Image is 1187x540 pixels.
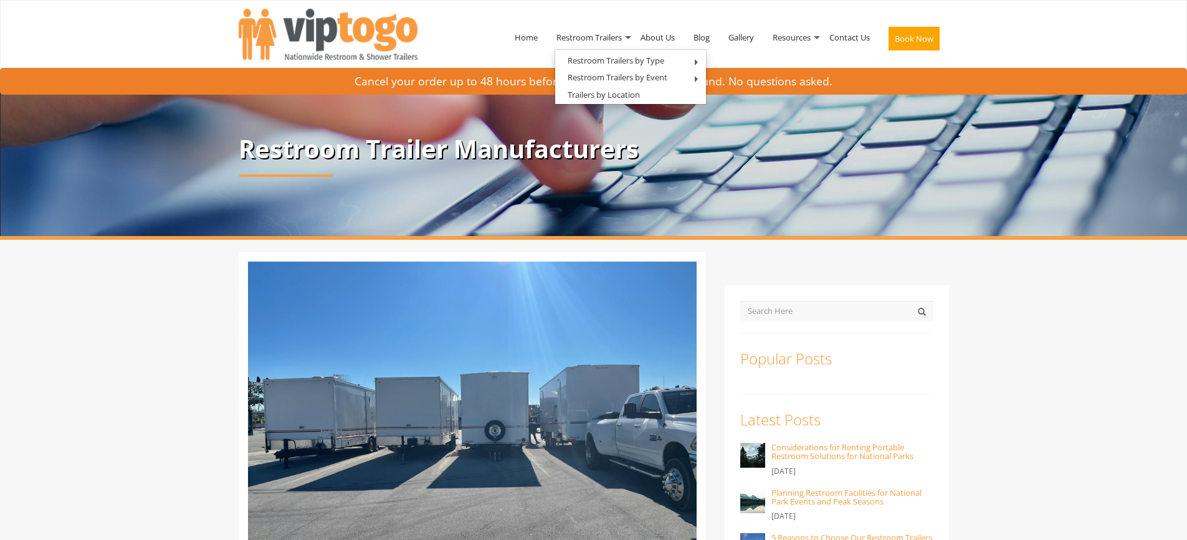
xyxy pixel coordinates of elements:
img: VIPTOGO [239,9,417,60]
a: Resources [763,5,820,70]
a: About Us [631,5,684,70]
img: Considerations for Renting Portable Restroom Solutions for National Parks - VIPTOGO [740,443,765,468]
a: Restroom Trailers by Type [555,53,677,69]
h3: Latest Posts [740,412,933,428]
p: Restroom Trailer Manufacturers [239,135,949,163]
h3: Popular Posts [740,351,933,367]
a: Contact Us [820,5,879,70]
a: Trailers by Location [555,87,652,103]
a: Book Now [879,5,949,77]
a: Planning Restroom Facilities for National Park Events and Peak Seasons [771,487,922,507]
img: Planning Restroom Facilities for National Park Events and Peak Seasons - VIPTOGO [740,488,765,513]
a: Blog [684,5,719,70]
p: [DATE] [771,464,933,479]
a: Gallery [719,5,763,70]
a: Restroom Trailers by Event [555,70,680,85]
button: Book Now [889,27,940,50]
input: Search Here [740,301,933,321]
a: Home [505,5,547,70]
p: [DATE] [771,509,933,524]
a: Restroom Trailers [547,5,631,70]
a: Considerations for Renting Portable Restroom Solutions for National Parks [771,442,913,462]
